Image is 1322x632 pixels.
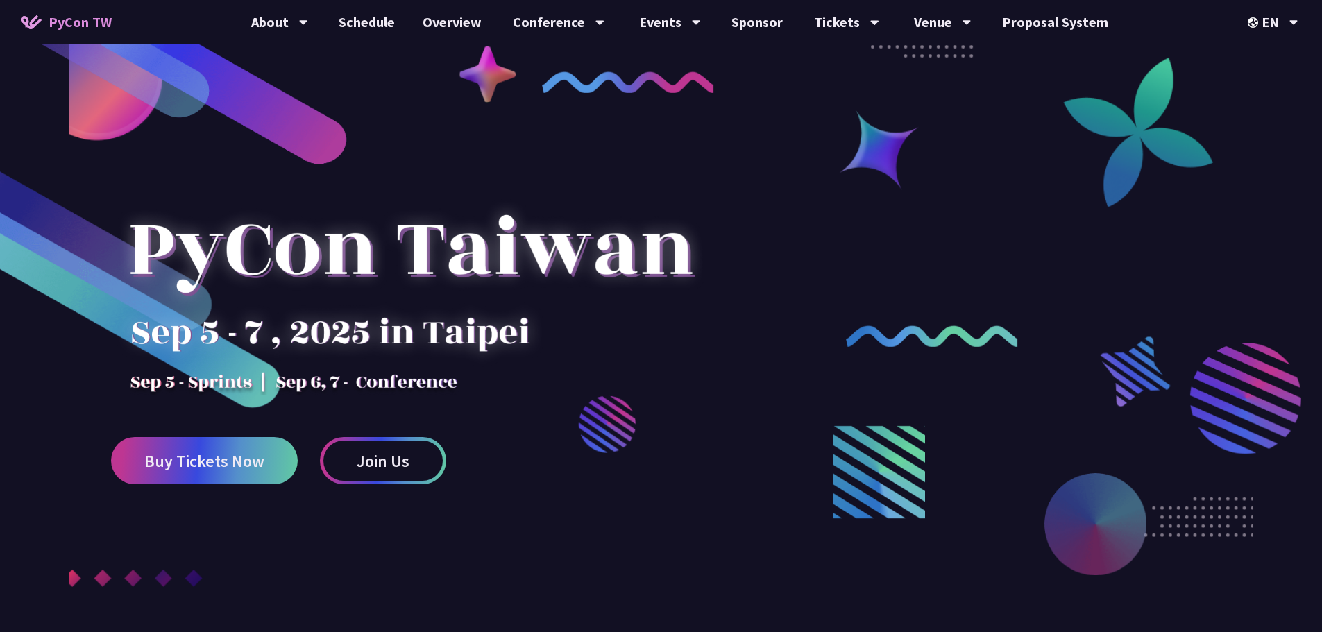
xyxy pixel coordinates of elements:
[1248,17,1262,28] img: Locale Icon
[21,15,42,29] img: Home icon of PyCon TW 2025
[49,12,112,33] span: PyCon TW
[357,452,409,470] span: Join Us
[7,5,126,40] a: PyCon TW
[542,71,714,93] img: curly-1.ebdbada.png
[320,437,446,484] a: Join Us
[144,452,264,470] span: Buy Tickets Now
[846,325,1018,347] img: curly-2.e802c9f.png
[111,437,298,484] a: Buy Tickets Now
